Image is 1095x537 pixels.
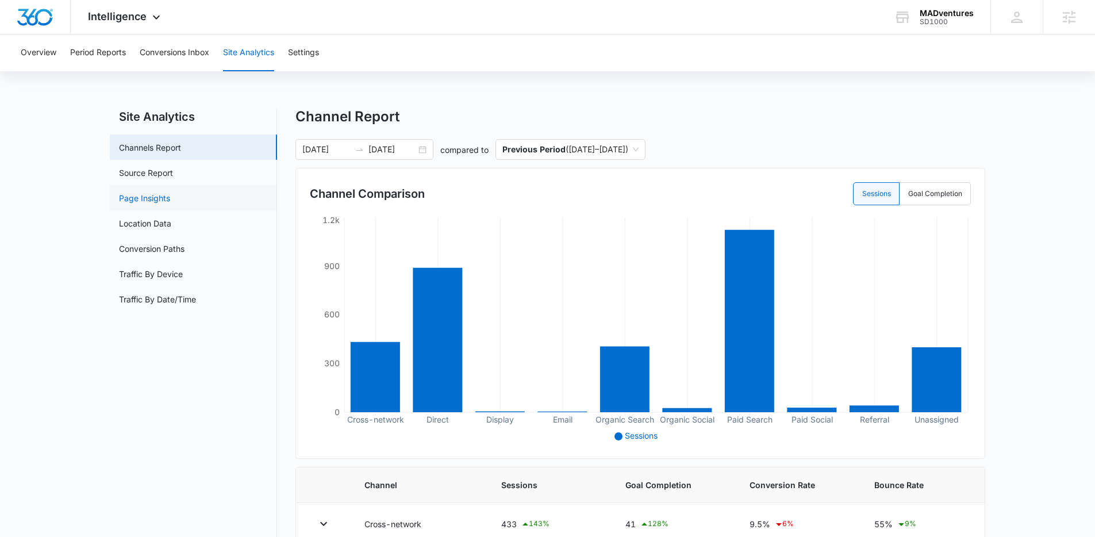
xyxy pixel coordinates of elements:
h3: Channel Comparison [310,185,425,202]
tspan: 600 [324,309,340,319]
div: 6 % [774,517,794,531]
tspan: Display [486,415,514,424]
span: Sessions [625,431,658,440]
span: ( [DATE] – [DATE] ) [502,140,639,159]
div: 128 % [640,517,668,531]
button: Toggle Row Expanded [314,515,333,533]
span: Sessions [501,479,598,491]
a: Traffic By Date/Time [119,293,196,305]
a: Conversion Paths [119,243,185,255]
button: Site Analytics [223,34,274,71]
input: End date [368,143,416,156]
span: Channel [364,479,474,491]
tspan: Organic Search [595,415,654,425]
tspan: Cross-network [347,415,404,424]
div: account id [920,18,974,26]
span: Goal Completion [625,479,722,491]
tspan: 900 [324,261,340,271]
div: 41 [625,517,722,531]
tspan: Referral [860,415,889,424]
button: Settings [288,34,319,71]
tspan: Paid Search [727,415,773,424]
tspan: Paid Social [792,415,833,424]
a: Traffic By Device [119,268,183,280]
span: swap-right [355,145,364,154]
tspan: 0 [335,407,340,417]
h2: Site Analytics [110,108,277,125]
p: Previous Period [502,144,566,154]
p: compared to [440,144,489,156]
label: Goal Completion [900,182,971,205]
label: Sessions [853,182,900,205]
input: Start date [302,143,350,156]
tspan: Unassigned [915,415,959,425]
a: Page Insights [119,192,170,204]
div: 9 % [897,517,916,531]
span: Bounce Rate [874,479,966,491]
button: Conversions Inbox [140,34,209,71]
a: Channels Report [119,141,181,154]
a: Location Data [119,217,171,229]
span: to [355,145,364,154]
span: Intelligence [88,10,147,22]
span: Conversion Rate [750,479,846,491]
button: Overview [21,34,56,71]
tspan: Email [553,415,573,424]
div: 9.5% [750,517,846,531]
button: Period Reports [70,34,126,71]
div: 143 % [521,517,550,531]
div: 433 [501,517,598,531]
tspan: Direct [427,415,449,424]
tspan: Organic Social [660,415,714,425]
tspan: 1.2k [322,215,340,225]
a: Source Report [119,167,173,179]
div: 55% [874,517,966,531]
div: account name [920,9,974,18]
h1: Channel Report [295,108,399,125]
tspan: 300 [324,358,340,368]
